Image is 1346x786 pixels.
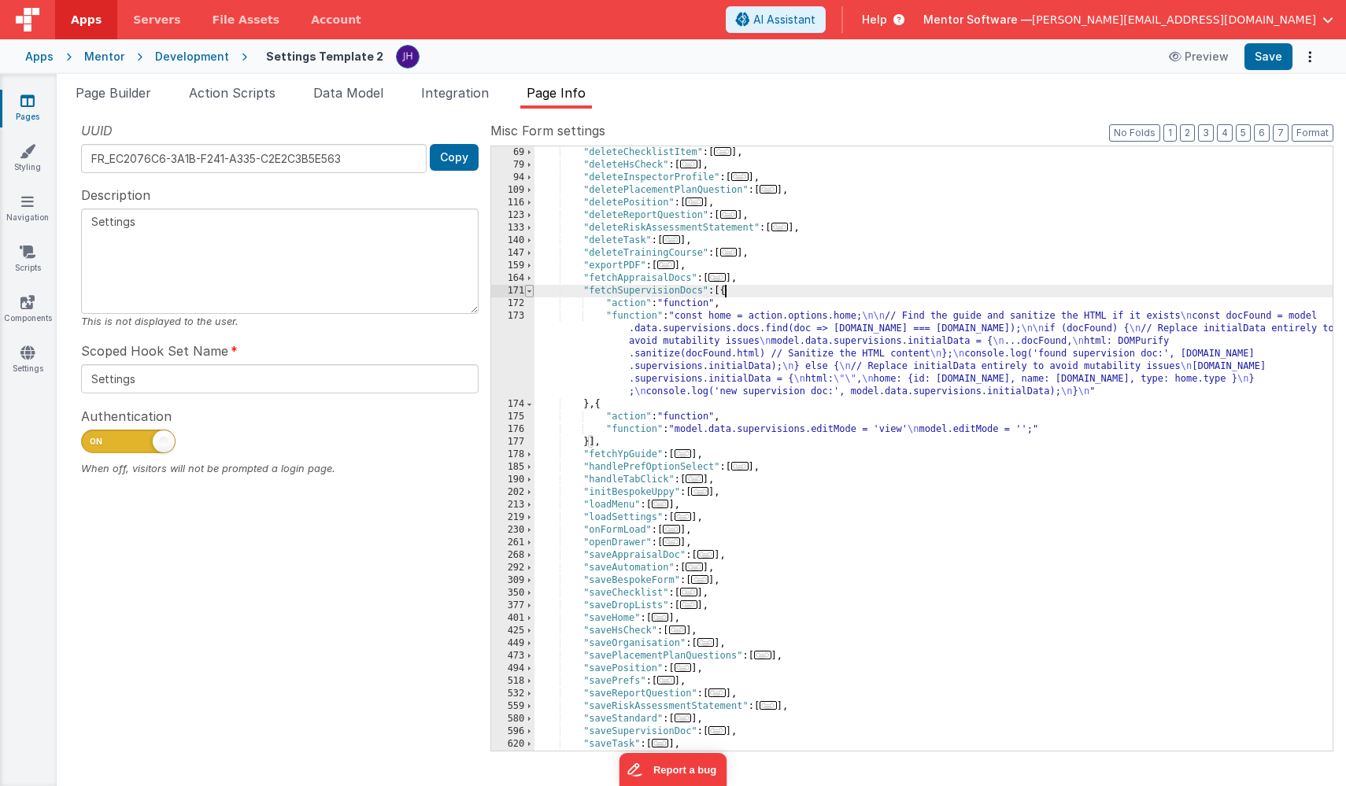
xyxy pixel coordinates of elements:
[1032,12,1316,28] span: [PERSON_NAME][EMAIL_ADDRESS][DOMAIN_NAME]
[491,247,534,260] div: 147
[81,314,479,329] div: This is not displayed to the user.
[1159,44,1238,69] button: Preview
[753,12,815,28] span: AI Assistant
[81,121,113,140] span: UUID
[1198,124,1214,142] button: 3
[491,725,534,738] div: 596
[81,407,172,426] span: Authentication
[491,675,534,688] div: 518
[1217,124,1233,142] button: 4
[1236,124,1251,142] button: 5
[491,310,534,398] div: 173
[133,12,180,28] span: Servers
[491,297,534,310] div: 172
[697,550,715,559] span: ...
[491,524,534,537] div: 230
[491,688,534,700] div: 532
[491,700,534,713] div: 559
[754,651,771,659] span: ...
[720,248,738,256] span: ...
[491,738,534,751] div: 620
[652,500,669,508] span: ...
[923,12,1333,28] button: Mentor Software — [PERSON_NAME][EMAIL_ADDRESS][DOMAIN_NAME]
[1109,124,1160,142] button: No Folds
[155,49,229,65] div: Development
[686,474,703,483] span: ...
[675,663,692,672] span: ...
[1180,124,1195,142] button: 2
[691,575,708,584] span: ...
[862,12,887,28] span: Help
[527,85,586,101] span: Page Info
[691,487,708,496] span: ...
[84,49,124,65] div: Mentor
[491,574,534,587] div: 309
[771,223,789,231] span: ...
[663,235,680,244] span: ...
[76,85,151,101] span: Page Builder
[680,160,697,168] span: ...
[491,637,534,650] div: 449
[731,462,749,470] span: ...
[491,625,534,637] div: 425
[213,12,280,28] span: File Assets
[397,46,419,68] img: c2badad8aad3a9dfc60afe8632b41ba8
[491,146,534,159] div: 69
[491,222,534,234] div: 133
[675,714,692,722] span: ...
[491,234,534,247] div: 140
[714,147,731,156] span: ...
[1163,124,1177,142] button: 1
[81,341,228,360] span: Scoped Hook Set Name
[491,662,534,675] div: 494
[760,701,777,710] span: ...
[731,172,749,181] span: ...
[669,625,686,634] span: ...
[663,537,680,546] span: ...
[491,511,534,524] div: 219
[708,273,726,282] span: ...
[81,461,479,476] div: When off, visitors will not be prompted a login page.
[680,588,697,596] span: ...
[491,398,534,411] div: 174
[25,49,54,65] div: Apps
[491,650,534,662] div: 473
[491,562,534,574] div: 292
[491,612,534,625] div: 401
[686,197,703,206] span: ...
[491,159,534,172] div: 79
[71,12,102,28] span: Apps
[491,184,534,197] div: 109
[1299,46,1321,68] button: Options
[657,676,675,685] span: ...
[491,549,534,562] div: 268
[491,474,534,486] div: 190
[491,436,534,448] div: 177
[1254,124,1270,142] button: 6
[720,210,738,219] span: ...
[491,499,534,511] div: 213
[430,144,479,171] button: Copy
[619,753,727,786] iframe: Marker.io feedback button
[491,272,534,285] div: 164
[675,449,692,458] span: ...
[726,6,826,33] button: AI Assistant
[686,563,703,571] span: ...
[491,486,534,499] div: 202
[491,448,534,461] div: 178
[652,739,669,747] span: ...
[1244,43,1292,70] button: Save
[491,172,534,184] div: 94
[652,613,669,622] span: ...
[697,638,715,647] span: ...
[760,185,777,194] span: ...
[663,525,680,533] span: ...
[1273,124,1289,142] button: 7
[680,600,697,609] span: ...
[189,85,275,101] span: Action Scripts
[491,411,534,423] div: 175
[81,186,150,205] span: Description
[491,209,534,222] div: 123
[491,461,534,474] div: 185
[1292,124,1333,142] button: Format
